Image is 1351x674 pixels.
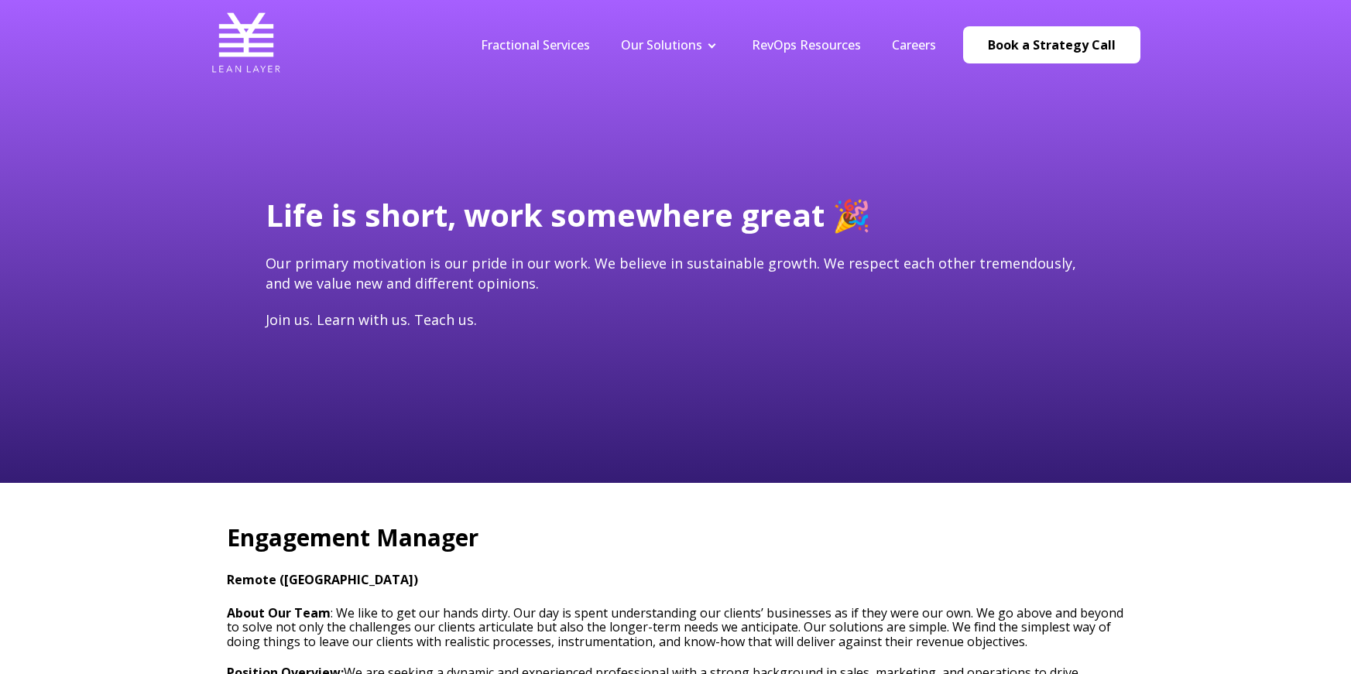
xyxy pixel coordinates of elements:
strong: Remote ([GEOGRAPHIC_DATA]) [227,571,418,588]
strong: About Our Team [227,604,331,621]
h2: Engagement Manager [227,522,1125,554]
div: Navigation Menu [465,36,952,53]
span: Join us. Learn with us. Teach us. [266,310,477,329]
a: Our Solutions [621,36,702,53]
a: Fractional Services [481,36,590,53]
a: Book a Strategy Call [963,26,1140,63]
span: Life is short, work somewhere great 🎉 [266,193,871,236]
a: RevOps Resources [752,36,861,53]
span: Our primary motivation is our pride in our work. We believe in sustainable growth. We respect eac... [266,254,1076,292]
a: Careers [892,36,936,53]
img: Lean Layer Logo [211,8,281,77]
h3: : We like to get our hands dirty. Our day is spent understanding our clients’ businesses as if th... [227,606,1125,648]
